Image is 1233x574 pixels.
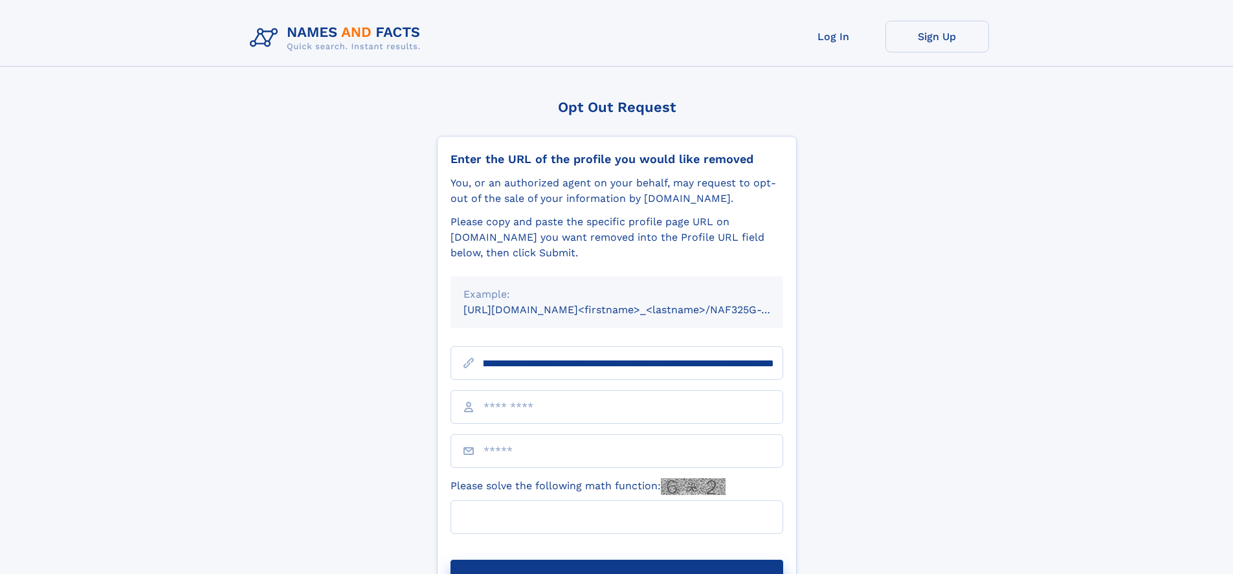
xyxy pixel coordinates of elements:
[782,21,885,52] a: Log In
[450,175,783,206] div: You, or an authorized agent on your behalf, may request to opt-out of the sale of your informatio...
[885,21,989,52] a: Sign Up
[437,99,797,115] div: Opt Out Request
[463,304,808,316] small: [URL][DOMAIN_NAME]<firstname>_<lastname>/NAF325G-xxxxxxxx
[450,214,783,261] div: Please copy and paste the specific profile page URL on [DOMAIN_NAME] you want removed into the Pr...
[450,478,726,495] label: Please solve the following math function:
[245,21,431,56] img: Logo Names and Facts
[450,152,783,166] div: Enter the URL of the profile you would like removed
[463,287,770,302] div: Example:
